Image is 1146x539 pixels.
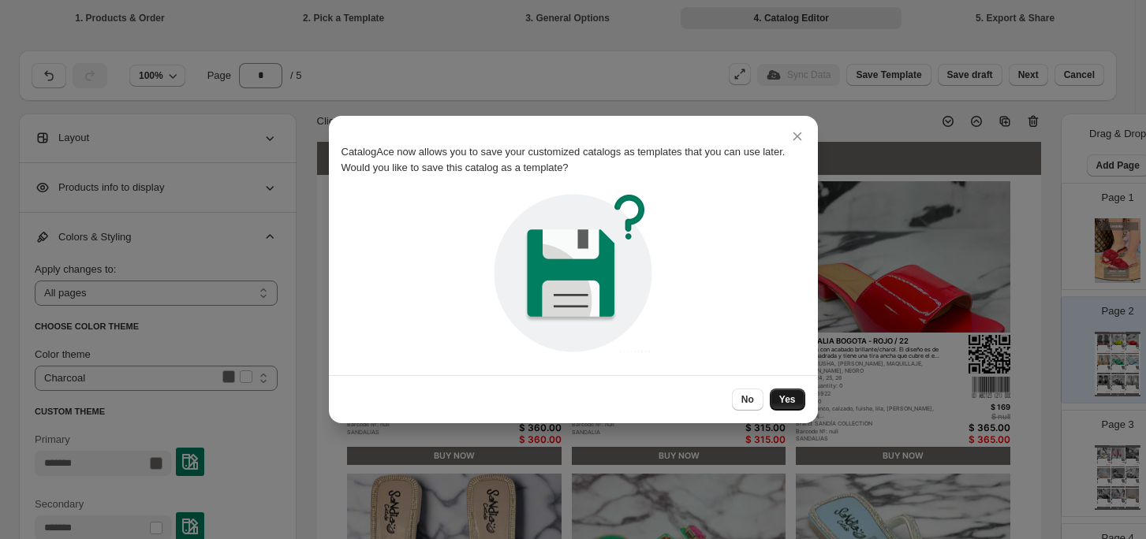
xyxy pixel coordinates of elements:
[732,388,763,411] button: No
[770,388,805,411] button: Yes
[741,393,754,406] span: No
[342,144,805,176] p: CatalogAce now allows you to save your customized catalogs as templates that you can use later. W...
[779,393,796,406] span: Yes
[488,188,658,358] img: pickTemplate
